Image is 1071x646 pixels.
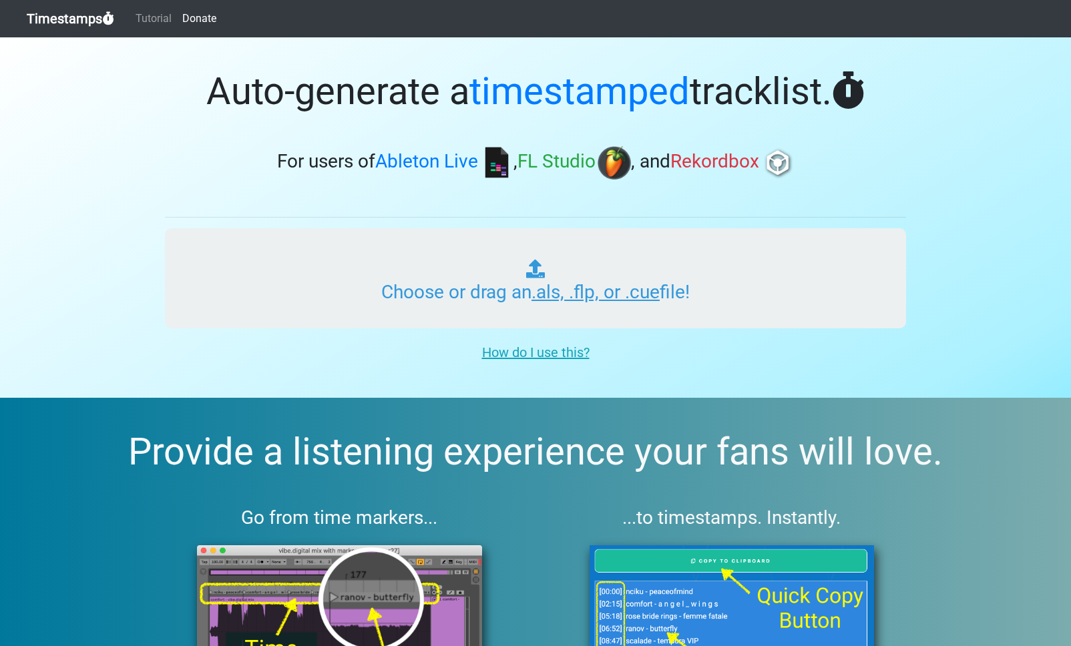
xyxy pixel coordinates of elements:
[32,430,1039,474] h2: Provide a listening experience your fans will love.
[482,344,590,360] u: How do I use this?
[1004,579,1055,630] iframe: Drift Widget Chat Controller
[165,146,906,180] h3: For users of , , and
[469,69,690,113] span: timestamped
[670,151,759,173] span: Rekordbox
[165,507,514,529] h3: Go from time markers...
[177,5,222,32] a: Donate
[130,5,177,32] a: Tutorial
[165,69,906,114] h1: Auto-generate a tracklist.
[761,146,795,180] img: rb.png
[375,151,478,173] span: Ableton Live
[598,146,631,180] img: fl.png
[27,5,114,32] a: Timestamps
[480,146,513,180] img: ableton.png
[517,151,596,173] span: FL Studio
[558,507,907,529] h3: ...to timestamps. Instantly.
